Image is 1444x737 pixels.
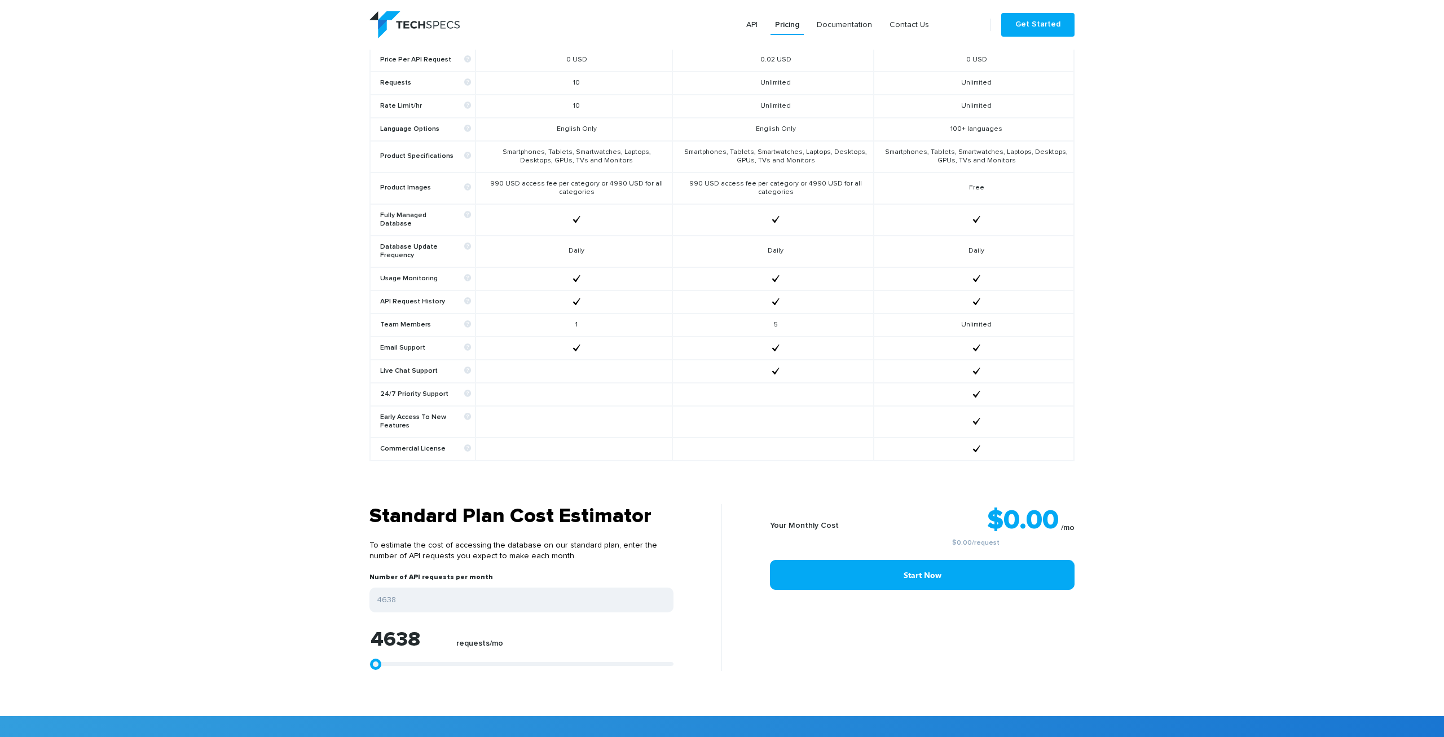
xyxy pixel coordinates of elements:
a: Documentation [812,15,877,35]
b: API Request History [380,298,471,306]
b: Product Images [380,184,471,192]
td: Smartphones, Tablets, Smartwatches, Laptops, Desktops, GPUs, TVs and Monitors [874,141,1074,173]
b: Language Options [380,125,471,134]
b: 24/7 Priority Support [380,390,471,399]
b: Your Monthly Cost [770,522,839,529]
h3: Standard Plan Cost Estimator [369,504,673,529]
a: Contact Us [885,15,934,35]
b: Usage Monitoring [380,275,471,283]
td: Unlimited [672,72,874,95]
td: 100+ languages [874,118,1074,141]
td: 990 USD access fee per category or 4990 USD for all categories [476,173,672,204]
td: 10 [476,72,672,95]
td: 5 [672,314,874,337]
b: Early Access To New Features [380,413,471,430]
a: Pricing [771,15,804,35]
a: API [742,15,762,35]
label: requests/mo [456,639,503,654]
b: Price Per API Request [380,56,471,64]
td: 0.02 USD [672,48,874,72]
td: English Only [672,118,874,141]
td: Daily [476,236,672,267]
td: Free [874,173,1074,204]
img: logo [369,11,460,38]
b: Commercial License [380,445,471,453]
td: 1 [476,314,672,337]
a: Get Started [1001,13,1075,37]
td: 0 USD [476,48,672,72]
b: Product Specifications [380,152,471,161]
td: English Only [476,118,672,141]
a: Start Now [770,560,1075,590]
strong: $0.00 [987,507,1059,534]
sub: /mo [1061,524,1075,532]
b: Live Chat Support [380,367,471,376]
td: Smartphones, Tablets, Smartwatches, Laptops, Desktops, GPUs, TVs and Monitors [672,141,874,173]
td: Unlimited [874,95,1074,118]
td: Unlimited [874,72,1074,95]
p: To estimate the cost of accessing the database on our standard plan, enter the number of API requ... [369,529,673,573]
b: Email Support [380,344,471,352]
b: Database Update Frequency [380,243,471,260]
td: 10 [476,95,672,118]
td: 0 USD [874,48,1074,72]
td: Daily [672,236,874,267]
label: Number of API requests per month [369,573,493,588]
b: Requests [380,79,471,87]
small: /request [877,540,1075,546]
td: 990 USD access fee per category or 4990 USD for all categories [672,173,874,204]
b: Team Members [380,321,471,329]
td: Unlimited [672,95,874,118]
b: Rate Limit/hr [380,102,471,111]
a: $0.00 [952,540,972,546]
b: Fully Managed Database [380,211,471,228]
td: Unlimited [874,314,1074,337]
input: Enter your expected number of API requests [369,588,673,612]
td: Daily [874,236,1074,267]
td: Smartphones, Tablets, Smartwatches, Laptops, Desktops, GPUs, TVs and Monitors [476,141,672,173]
